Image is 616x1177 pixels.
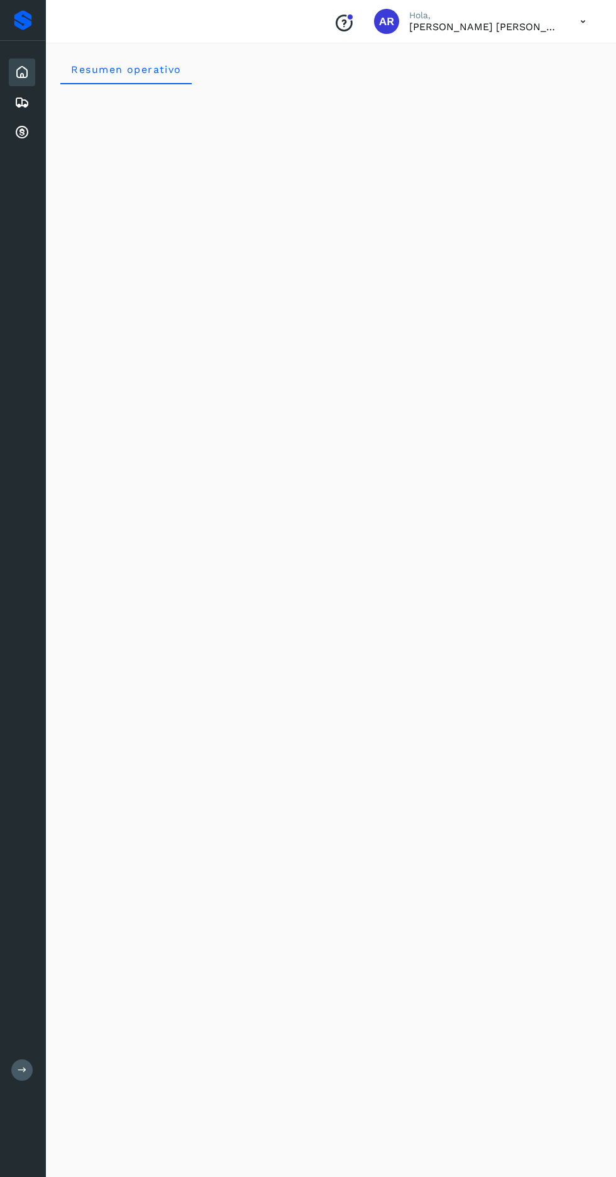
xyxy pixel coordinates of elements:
[9,89,35,116] div: Embarques
[9,119,35,147] div: Cuentas por cobrar
[9,59,35,86] div: Inicio
[409,10,560,21] p: Hola,
[70,64,182,75] span: Resumen operativo
[409,21,560,33] p: ARMANDO RAMIREZ VAZQUEZ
